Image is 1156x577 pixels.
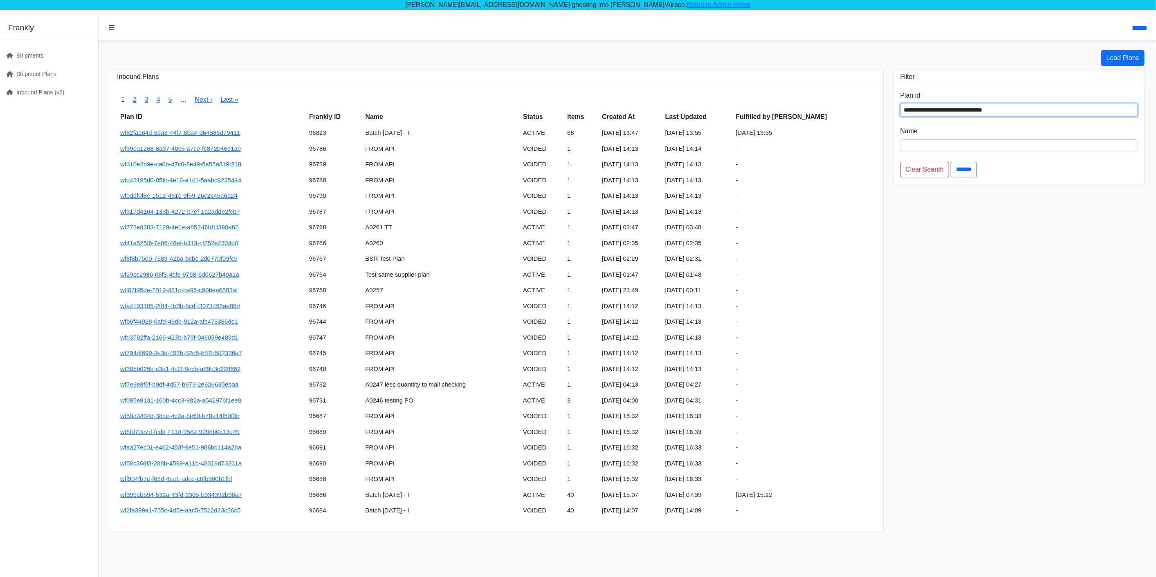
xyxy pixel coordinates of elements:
[362,424,520,440] td: FROM API
[120,318,238,325] a: wfb6f44928-0afd-49db-912a-afc475385dc1
[564,377,599,393] td: 1
[732,282,876,298] td: -
[599,282,662,298] td: [DATE] 23:49
[599,424,662,440] td: [DATE] 16:32
[599,251,662,267] td: [DATE] 02:29
[520,393,564,409] td: ACTIVE
[220,96,238,103] a: Last »
[117,73,877,81] h3: Inbound Plans
[362,109,520,125] th: Name
[599,330,662,346] td: [DATE] 14:12
[732,330,876,346] td: -
[732,503,876,519] td: -
[662,125,733,141] td: [DATE] 13:55
[900,91,920,101] label: Plan id
[306,219,362,235] td: 96768
[306,456,362,472] td: 96690
[120,491,242,498] a: wf399ebb94-532a-43fd-9305-b934392b98a7
[520,456,564,472] td: VOIDED
[120,302,240,309] a: wfa4193185-2f84-4b3b-8cdf-3073492ae89d
[564,487,599,503] td: 40
[306,393,362,409] td: 96731
[520,408,564,424] td: VOIDED
[599,188,662,204] td: [DATE] 14:13
[662,235,733,251] td: [DATE] 02:35
[599,204,662,220] td: [DATE] 14:13
[599,157,662,172] td: [DATE] 14:13
[362,377,520,393] td: A0247 less quantiity to mail checking
[564,424,599,440] td: 1
[662,298,733,314] td: [DATE] 14:13
[520,141,564,157] td: VOIDED
[564,298,599,314] td: 1
[120,129,240,136] a: wf82fa164d-5da8-44f7-8ba4-d64586d79411
[599,141,662,157] td: [DATE] 14:13
[732,204,876,220] td: -
[732,393,876,409] td: -
[662,251,733,267] td: [DATE] 02:31
[732,440,876,456] td: -
[520,188,564,204] td: VOIDED
[117,91,877,109] nav: pager
[306,109,362,125] th: Frankly ID
[564,204,599,220] td: 1
[362,282,520,298] td: A0257
[520,282,564,298] td: ACTIVE
[662,330,733,346] td: [DATE] 14:13
[599,298,662,314] td: [DATE] 14:12
[306,408,362,424] td: 96687
[133,96,137,103] a: 2
[564,408,599,424] td: 1
[362,393,520,409] td: A0246 testing PO
[520,235,564,251] td: ACTIVE
[732,141,876,157] td: -
[900,162,949,177] a: Clear Search
[564,503,599,519] td: 40
[564,219,599,235] td: 1
[306,251,362,267] td: 96767
[599,361,662,377] td: [DATE] 14:12
[120,334,238,341] a: wfd3792ffa-2166-423b-b79f-046059e489d1
[120,255,238,262] a: wf8f8b7500-7589-42ba-bcbc-2d0770f09fc5
[120,239,238,246] a: wf41e525f6-7e86-46ef-b313-cf252e2304b8
[362,408,520,424] td: FROM API
[306,157,362,172] td: 96789
[662,188,733,204] td: [DATE] 14:13
[564,251,599,267] td: 1
[520,251,564,267] td: VOIDED
[362,487,520,503] td: Batch [DATE] - I
[564,267,599,283] td: 1
[120,286,238,293] a: wff87f95de-2019-421c-be96-c90bee6683af
[662,424,733,440] td: [DATE] 16:33
[306,361,362,377] td: 96748
[662,487,733,503] td: [DATE] 07:39
[599,377,662,393] td: [DATE] 04:13
[564,282,599,298] td: 1
[732,172,876,188] td: -
[599,503,662,519] td: [DATE] 14:07
[732,487,876,503] td: [DATE] 15:22
[732,377,876,393] td: -
[120,271,239,278] a: wf29cc2986-08f3-4cfe-9758-6d0627b49a1a
[362,141,520,157] td: FROM API
[520,440,564,456] td: VOIDED
[662,361,733,377] td: [DATE] 14:13
[362,157,520,172] td: FROM API
[168,96,172,103] a: 5
[362,440,520,456] td: FROM API
[306,125,362,141] td: 96823
[564,440,599,456] td: 1
[732,235,876,251] td: -
[120,365,240,372] a: wf385b025b-c3a1-4c2f-8ecb-a89b3c228662
[306,314,362,330] td: 96744
[599,471,662,487] td: [DATE] 16:32
[306,440,362,456] td: 96691
[662,219,733,235] td: [DATE] 03:48
[120,161,241,168] a: wf310e2b9e-ca0b-47c0-8e49-5a55a819f218
[599,456,662,472] td: [DATE] 16:32
[564,125,599,141] td: 68
[520,172,564,188] td: VOIDED
[732,267,876,283] td: -
[176,91,191,109] span: …
[520,298,564,314] td: VOIDED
